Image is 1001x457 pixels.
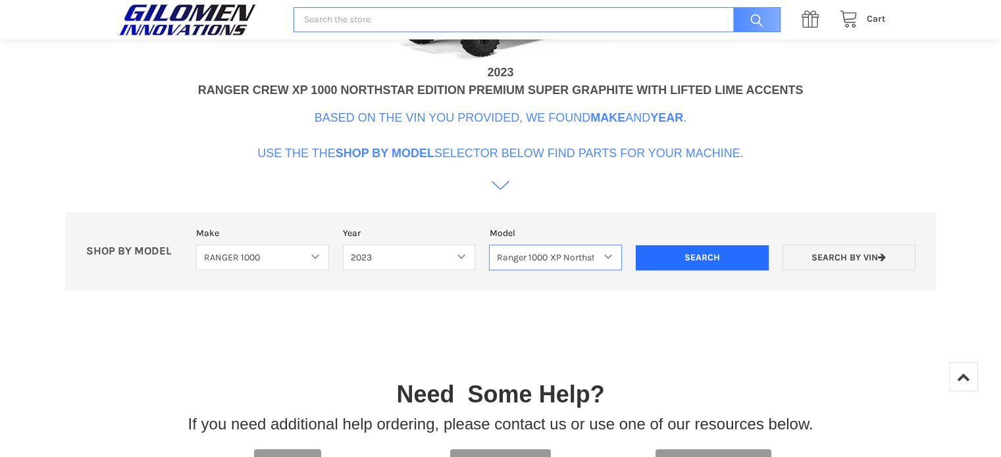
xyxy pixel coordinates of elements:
a: Search by VIN [783,245,915,270]
b: Year [650,111,683,124]
p: If you need additional help ordering, please contact us or use one of our resources below. [188,412,813,436]
img: GILOMEN INNOVATIONS [115,3,260,36]
b: Make [590,111,625,124]
input: Search the store [294,7,780,33]
input: Search [636,245,769,270]
div: RANGER CREW XP 1000 NORTHSTAR EDITION PREMIUM SUPER GRAPHITE WITH LIFTED LIME ACCENTS [198,82,804,99]
div: 2023 [487,64,513,82]
span: Cart [867,13,886,24]
label: Make [196,226,329,240]
p: Need Some Help? [396,377,604,412]
a: Top of Page [949,362,978,391]
label: Year [343,226,476,240]
p: Based on the VIN you provided, we found and . Use the the selector below find parts for your mach... [257,109,744,162]
input: Search [727,7,781,33]
a: GILOMEN INNOVATIONS [115,3,280,36]
a: Cart [833,11,886,28]
label: Model [489,226,622,240]
b: Shop By Model [336,147,434,160]
p: SHOP BY MODEL [79,245,190,258]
